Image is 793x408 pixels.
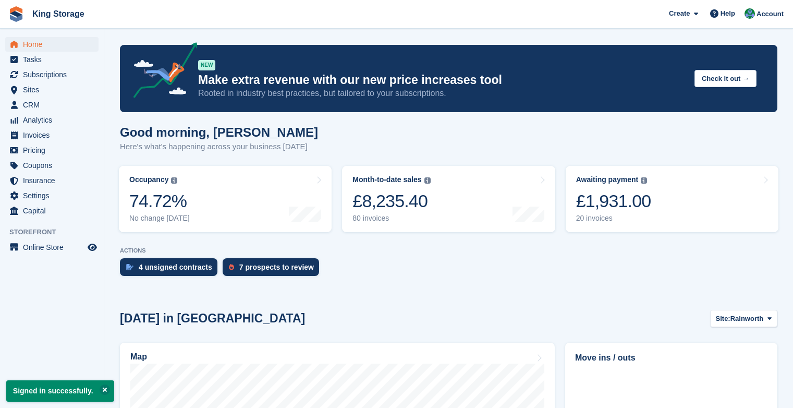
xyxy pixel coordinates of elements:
[139,263,212,271] div: 4 unsigned contracts
[576,214,651,223] div: 20 invoices
[23,188,86,203] span: Settings
[130,352,147,362] h2: Map
[669,8,690,19] span: Create
[23,113,86,127] span: Analytics
[745,8,755,19] img: John King
[5,37,99,52] a: menu
[5,158,99,173] a: menu
[129,190,190,212] div: 74.72%
[566,166,778,232] a: Awaiting payment £1,931.00 20 invoices
[5,143,99,158] a: menu
[5,113,99,127] a: menu
[198,73,686,88] p: Make extra revenue with our new price increases tool
[120,125,318,139] h1: Good morning, [PERSON_NAME]
[23,82,86,97] span: Sites
[352,190,430,212] div: £8,235.40
[239,263,314,271] div: 7 prospects to review
[23,158,86,173] span: Coupons
[5,173,99,188] a: menu
[28,5,89,22] a: King Storage
[576,190,651,212] div: £1,931.00
[120,258,223,281] a: 4 unsigned contracts
[23,128,86,142] span: Invoices
[8,6,24,22] img: stora-icon-8386f47178a22dfd0bd8f6a31ec36ba5ce8667c1dd55bd0f319d3a0aa187defe.svg
[5,82,99,97] a: menu
[126,264,133,270] img: contract_signature_icon-13c848040528278c33f63329250d36e43548de30e8caae1d1a13099fd9432cc5.svg
[119,166,332,232] a: Occupancy 74.72% No change [DATE]
[171,177,177,184] img: icon-info-grey-7440780725fd019a000dd9b08b2336e03edf1995a4989e88bcd33f0948082b44.svg
[120,311,305,326] h2: [DATE] in [GEOGRAPHIC_DATA]
[716,314,730,324] span: Site:
[23,37,86,52] span: Home
[23,52,86,67] span: Tasks
[5,67,99,82] a: menu
[229,264,234,270] img: prospect-51fa495bee0391a8d652442698ab0144808aea92771e9ea1ae160a38d050c398.svg
[5,240,99,255] a: menu
[120,247,777,254] p: ACTIONS
[129,175,168,184] div: Occupancy
[129,214,190,223] div: No change [DATE]
[710,310,777,327] button: Site: Rainworth
[5,188,99,203] a: menu
[721,8,735,19] span: Help
[23,173,86,188] span: Insurance
[198,88,686,99] p: Rooted in industry best practices, but tailored to your subscriptions.
[23,240,86,255] span: Online Store
[86,241,99,254] a: Preview store
[757,9,784,19] span: Account
[23,98,86,112] span: CRM
[9,227,104,237] span: Storefront
[694,70,757,87] button: Check it out →
[5,98,99,112] a: menu
[198,60,215,70] div: NEW
[23,67,86,82] span: Subscriptions
[352,214,430,223] div: 80 invoices
[641,177,647,184] img: icon-info-grey-7440780725fd019a000dd9b08b2336e03edf1995a4989e88bcd33f0948082b44.svg
[5,52,99,67] a: menu
[342,166,555,232] a: Month-to-date sales £8,235.40 80 invoices
[23,203,86,218] span: Capital
[223,258,324,281] a: 7 prospects to review
[120,141,318,153] p: Here's what's happening across your business [DATE]
[730,314,764,324] span: Rainworth
[6,380,114,402] p: Signed in successfully.
[576,175,639,184] div: Awaiting payment
[5,203,99,218] a: menu
[424,177,431,184] img: icon-info-grey-7440780725fd019a000dd9b08b2336e03edf1995a4989e88bcd33f0948082b44.svg
[352,175,421,184] div: Month-to-date sales
[23,143,86,158] span: Pricing
[5,128,99,142] a: menu
[125,42,198,102] img: price-adjustments-announcement-icon-8257ccfd72463d97f412b2fc003d46551f7dbcb40ab6d574587a9cd5c0d94...
[575,352,767,364] h2: Move ins / outs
